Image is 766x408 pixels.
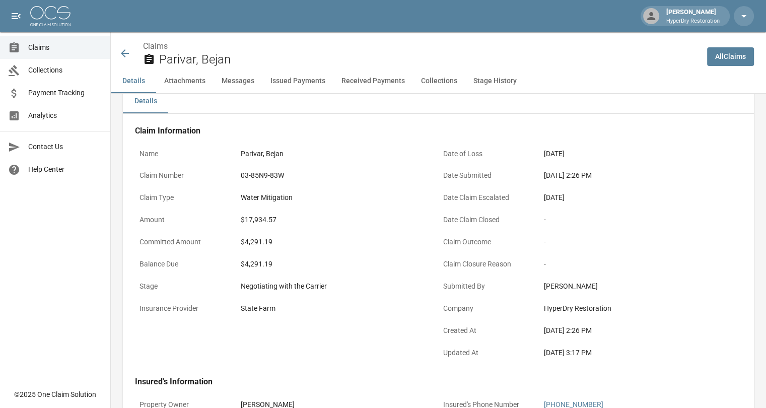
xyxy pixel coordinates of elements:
[123,89,754,113] div: details tabs
[135,254,236,274] p: Balance Due
[28,88,102,98] span: Payment Tracking
[439,210,540,230] p: Date Claim Closed
[28,42,102,53] span: Claims
[241,259,434,269] div: $4,291.19
[262,69,333,93] button: Issued Payments
[662,7,724,25] div: [PERSON_NAME]
[241,303,434,314] div: State Farm
[544,170,737,181] div: [DATE] 2:26 PM
[135,299,236,318] p: Insurance Provider
[241,215,434,225] div: $17,934.57
[707,47,754,66] a: AllClaims
[666,17,720,26] p: HyperDry Restoration
[465,69,525,93] button: Stage History
[544,215,737,225] div: -
[28,110,102,121] span: Analytics
[241,237,434,247] div: $4,291.19
[544,192,737,203] div: [DATE]
[333,69,413,93] button: Received Payments
[241,149,434,159] div: Parivar, Bejan
[123,89,168,113] button: Details
[439,343,540,363] p: Updated At
[413,69,465,93] button: Collections
[439,254,540,274] p: Claim Closure Reason
[544,303,737,314] div: HyperDry Restoration
[135,277,236,296] p: Stage
[439,188,540,208] p: Date Claim Escalated
[135,232,236,252] p: Committed Amount
[439,166,540,185] p: Date Submitted
[439,321,540,341] p: Created At
[544,149,737,159] div: [DATE]
[241,170,434,181] div: 03-85N9-83W
[544,259,737,269] div: -
[159,52,699,67] h2: Parivar, Bejan
[544,325,737,336] div: [DATE] 2:26 PM
[111,69,766,93] div: anchor tabs
[544,348,737,358] div: [DATE] 3:17 PM
[135,377,742,387] h4: Insured's Information
[439,299,540,318] p: Company
[156,69,214,93] button: Attachments
[544,237,737,247] div: -
[544,281,737,292] div: [PERSON_NAME]
[439,277,540,296] p: Submitted By
[241,281,434,292] div: Negotiating with the Carrier
[28,142,102,152] span: Contact Us
[439,232,540,252] p: Claim Outcome
[14,389,96,399] div: © 2025 One Claim Solution
[135,166,236,185] p: Claim Number
[135,188,236,208] p: Claim Type
[439,144,540,164] p: Date of Loss
[135,144,236,164] p: Name
[135,126,742,136] h4: Claim Information
[143,41,168,51] a: Claims
[111,69,156,93] button: Details
[28,164,102,175] span: Help Center
[214,69,262,93] button: Messages
[6,6,26,26] button: open drawer
[28,65,102,76] span: Collections
[143,40,699,52] nav: breadcrumb
[241,192,434,203] div: Water Mitigation
[135,210,236,230] p: Amount
[30,6,71,26] img: ocs-logo-white-transparent.png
